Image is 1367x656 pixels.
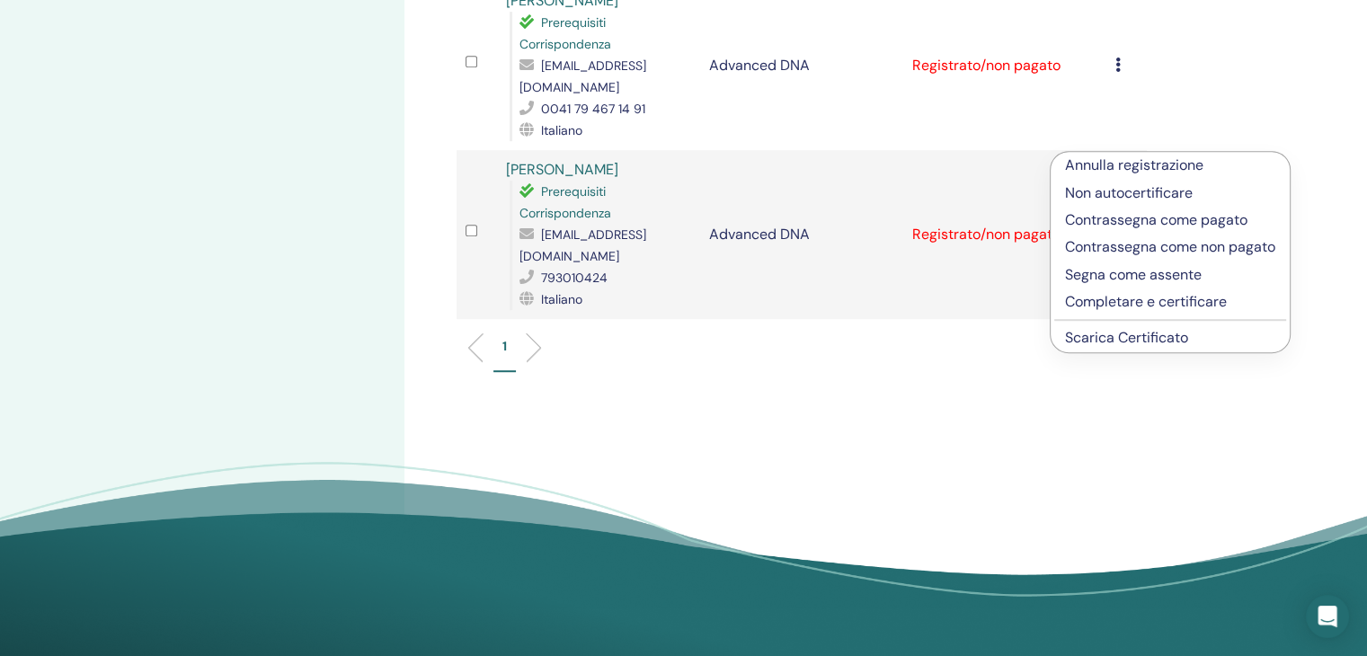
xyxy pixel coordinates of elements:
[541,291,582,307] span: Italiano
[519,58,646,95] span: [EMAIL_ADDRESS][DOMAIN_NAME]
[1065,291,1275,313] p: Completare e certificare
[1065,328,1188,347] a: Scarica Certificato
[541,101,645,117] span: 0041 79 467 14 91
[1065,264,1275,286] p: Segna come assente
[502,337,507,356] p: 1
[1065,182,1275,204] p: Non autocertificare
[519,14,611,52] span: Prerequisiti Corrispondenza
[700,150,903,319] td: Advanced DNA
[506,160,618,179] a: [PERSON_NAME]
[1306,595,1349,638] div: Open Intercom Messenger
[541,270,608,286] span: 793010424
[1065,209,1275,231] p: Contrassegna come pagato
[519,226,646,264] span: [EMAIL_ADDRESS][DOMAIN_NAME]
[541,122,582,138] span: Italiano
[519,183,611,221] span: Prerequisiti Corrispondenza
[1065,155,1275,176] p: Annulla registrazione
[1065,236,1275,258] p: Contrassegna come non pagato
